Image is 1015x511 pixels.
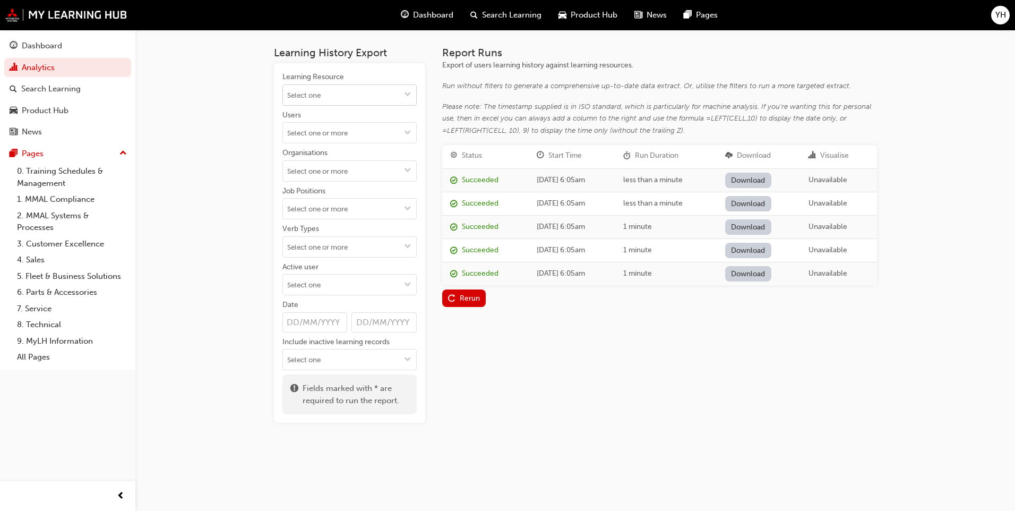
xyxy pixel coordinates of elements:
[13,333,131,350] a: 9. MyLH Information
[462,268,498,280] div: Succeeded
[4,101,131,121] a: Product Hub
[290,382,298,406] span: exclaim-icon
[283,350,416,370] input: Include inactive learning recordstoggle menu
[282,262,319,272] div: Active user
[13,236,131,252] a: 3. Customer Excellence
[404,356,411,365] span: down-icon
[282,110,301,121] div: Users
[442,101,877,137] div: Please note: The timestamp supplied is in ISO standard, which is particularly for machine analysi...
[22,40,62,52] div: Dashboard
[623,244,709,257] div: 1 minute
[303,382,409,406] span: Fields marked with * are required to run the report.
[4,122,131,142] a: News
[282,312,348,333] input: Date
[626,4,675,26] a: news-iconNews
[725,173,771,188] a: Download
[5,8,127,22] img: mmal
[13,163,131,191] a: 0. Training Schedules & Management
[808,175,847,184] span: Unavailable
[462,150,482,162] div: Status
[117,490,125,503] span: prev-icon
[4,58,131,78] a: Analytics
[22,148,44,160] div: Pages
[10,84,17,94] span: search-icon
[404,281,411,290] span: down-icon
[399,350,416,370] button: toggle menu
[4,144,131,164] button: Pages
[274,47,425,59] h3: Learning History Export
[725,219,771,235] a: Download
[399,237,416,257] button: toggle menu
[413,9,453,21] span: Dashboard
[725,151,733,160] span: download-icon
[623,268,709,280] div: 1 minute
[282,72,344,82] div: Learning Resource
[13,208,131,236] a: 2. MMAL Systems & Processes
[282,300,298,310] div: Date
[450,176,458,185] span: report_succeeded-icon
[462,174,498,186] div: Succeeded
[10,63,18,73] span: chart-icon
[4,36,131,56] a: Dashboard
[401,8,409,22] span: guage-icon
[283,85,416,105] input: Learning Resourcetoggle menu
[13,301,131,317] a: 7. Service
[462,244,498,257] div: Succeeded
[442,289,486,307] button: Rerun
[10,149,18,159] span: pages-icon
[10,41,18,51] span: guage-icon
[283,275,416,295] input: Active usertoggle menu
[725,196,771,211] a: Download
[13,349,131,365] a: All Pages
[13,191,131,208] a: 1. MMAL Compliance
[4,79,131,99] a: Search Learning
[13,252,131,268] a: 4. Sales
[351,312,417,333] input: Date
[404,91,411,100] span: down-icon
[808,222,847,231] span: Unavailable
[635,150,678,162] div: Run Duration
[392,4,462,26] a: guage-iconDashboard
[450,151,458,160] span: target-icon
[399,275,416,295] button: toggle menu
[399,161,416,181] button: toggle menu
[404,167,411,176] span: down-icon
[623,151,631,160] span: duration-icon
[571,9,617,21] span: Product Hub
[119,147,127,160] span: up-icon
[399,85,416,105] button: toggle menu
[537,174,607,186] div: [DATE] 6:05am
[460,294,480,303] div: Rerun
[550,4,626,26] a: car-iconProduct Hub
[442,80,877,92] div: Run without filters to generate a comprehensive up-to-date data extract. Or, utilise the filters ...
[684,8,692,22] span: pages-icon
[13,284,131,301] a: 6. Parts & Accessories
[22,105,68,117] div: Product Hub
[283,199,416,219] input: Job Positionstoggle menu
[470,8,478,22] span: search-icon
[399,123,416,143] button: toggle menu
[22,126,42,138] div: News
[808,199,847,208] span: Unavailable
[442,47,877,59] h3: Report Runs
[808,245,847,254] span: Unavailable
[450,200,458,209] span: report_succeeded-icon
[737,150,771,162] div: Download
[675,4,726,26] a: pages-iconPages
[808,151,816,160] span: chart-icon
[283,161,416,181] input: Organisationstoggle menu
[282,148,328,158] div: Organisations
[537,198,607,210] div: [DATE] 6:05am
[725,266,771,282] a: Download
[4,34,131,144] button: DashboardAnalyticsSearch LearningProduct HubNews
[282,337,390,347] div: Include inactive learning records
[647,9,667,21] span: News
[537,268,607,280] div: [DATE] 6:05am
[450,223,458,232] span: report_succeeded-icon
[548,150,582,162] div: Start Time
[696,9,718,21] span: Pages
[462,221,498,233] div: Succeeded
[450,270,458,279] span: report_succeeded-icon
